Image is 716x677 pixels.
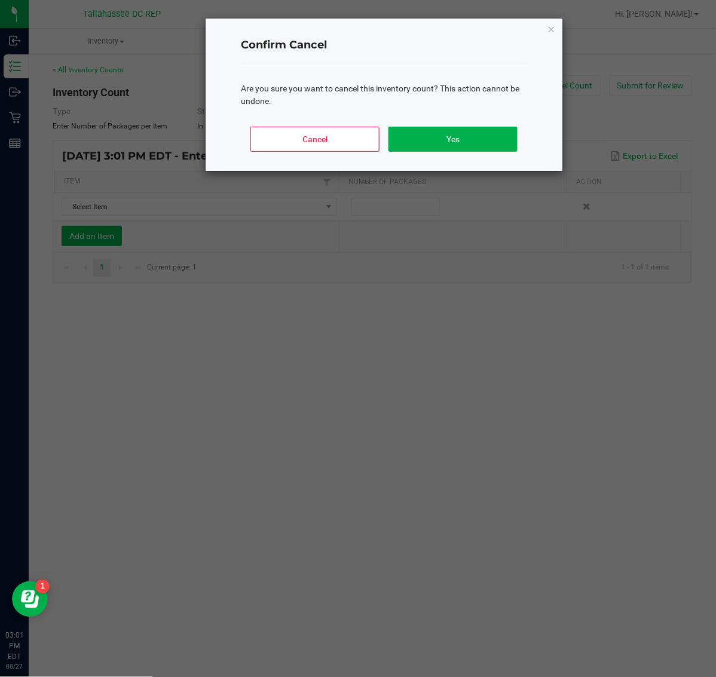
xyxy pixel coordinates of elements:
[250,127,379,152] button: Cancel
[388,127,517,152] button: Yes
[547,22,556,36] button: Close
[12,581,48,617] iframe: Resource center
[35,580,50,594] iframe: Resource center unread badge
[241,82,527,108] div: Are you sure you want to cancel this inventory count? This action cannot be undone.
[241,38,527,53] h4: Confirm Cancel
